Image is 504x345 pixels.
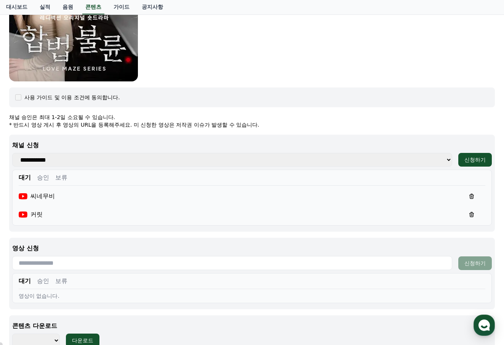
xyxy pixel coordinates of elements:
a: 설정 [98,241,146,260]
button: 대기 [19,277,31,286]
p: 콘텐츠 다운로드 [12,321,492,331]
a: 대화 [50,241,98,260]
span: 대화 [70,253,79,259]
p: 영상 신청 [12,244,492,253]
button: 보류 [55,173,67,182]
div: 사용 가이드 및 이용 조건에 동의합니다. [24,94,120,101]
button: 승인 [37,277,49,286]
span: 설정 [118,253,127,259]
button: 신청하기 [458,256,492,270]
p: * 반드시 영상 게시 후 영상의 URL을 등록해주세요. 미 신청한 영상은 저작권 이슈가 발생할 수 있습니다. [9,121,495,129]
span: 홈 [24,253,29,259]
div: 커릿 [19,210,43,219]
div: 신청하기 [464,156,486,164]
a: 홈 [2,241,50,260]
button: 신청하기 [458,153,492,167]
div: 영상이 없습니다. [19,292,485,300]
div: 씨네무비 [19,192,55,201]
button: 승인 [37,173,49,182]
button: 대기 [19,173,31,182]
div: 다운로드 [72,337,93,344]
button: 보류 [55,277,67,286]
p: 채널 신청 [12,141,492,150]
div: 신청하기 [464,259,486,267]
p: 채널 승인은 최대 1-2일 소요될 수 있습니다. [9,113,495,121]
